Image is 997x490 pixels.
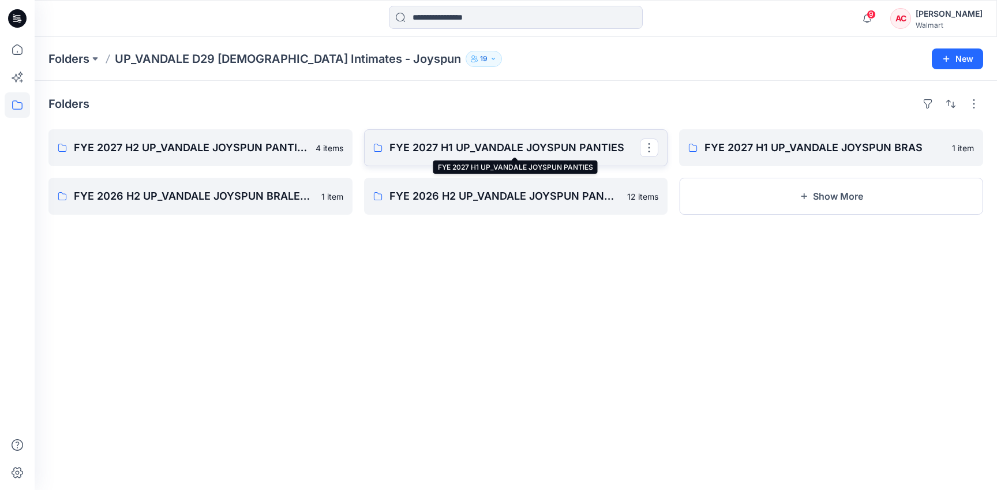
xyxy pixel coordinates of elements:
a: Folders [48,51,89,67]
div: Walmart [916,21,983,29]
p: FYE 2027 H1 UP_VANDALE JOYSPUN PANTIES [389,140,640,156]
a: FYE 2027 H1 UP_VANDALE JOYSPUN BRAS1 item [679,129,983,166]
p: UP_VANDALE D29 [DEMOGRAPHIC_DATA] Intimates - Joyspun [115,51,461,67]
a: FYE 2026 H2 UP_VANDALE JOYSPUN PANTIES12 items [364,178,668,215]
p: FYE 2027 H2 UP_VANDALE JOYSPUN PANTIES [74,140,309,156]
p: FYE 2027 H1 UP_VANDALE JOYSPUN BRAS [704,140,945,156]
a: FYE 2027 H2 UP_VANDALE JOYSPUN PANTIES4 items [48,129,353,166]
a: FYE 2026 H2 UP_VANDALE JOYSPUN BRALETTES1 item [48,178,353,215]
button: 19 [466,51,502,67]
div: AC [890,8,911,29]
p: 19 [480,53,488,65]
span: 9 [867,10,876,19]
h4: Folders [48,97,89,111]
button: New [932,48,983,69]
button: Show More [679,178,983,215]
div: [PERSON_NAME] [916,7,983,21]
p: 4 items [316,142,343,154]
p: 1 item [321,190,343,203]
p: 12 items [627,190,658,203]
p: 1 item [952,142,974,154]
p: FYE 2026 H2 UP_VANDALE JOYSPUN PANTIES [389,188,621,204]
a: FYE 2027 H1 UP_VANDALE JOYSPUN PANTIES [364,129,668,166]
p: FYE 2026 H2 UP_VANDALE JOYSPUN BRALETTES [74,188,314,204]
